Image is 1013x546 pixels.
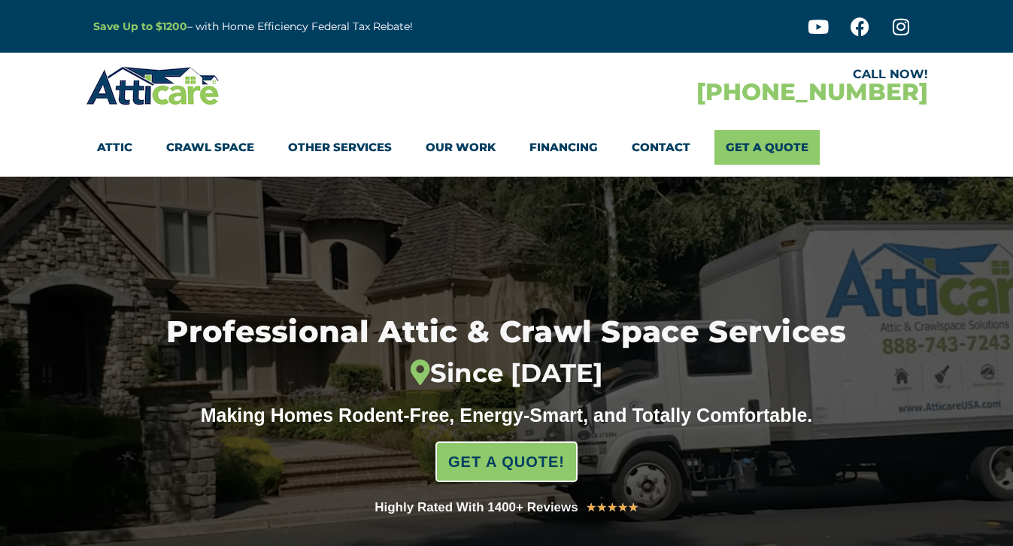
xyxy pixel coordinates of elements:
a: Save Up to $1200 [93,20,187,33]
div: Since [DATE] [97,358,917,389]
i: ★ [628,498,638,517]
i: ★ [617,498,628,517]
a: GET A QUOTE! [435,441,578,482]
i: ★ [607,498,617,517]
div: 5/5 [586,498,638,517]
a: Our Work [426,130,496,165]
a: Attic [97,130,132,165]
p: – with Home Efficiency Federal Tax Rebate! [93,18,581,35]
a: Contact [632,130,690,165]
a: Other Services [288,130,392,165]
a: Get A Quote [714,130,820,165]
div: CALL NOW! [507,68,928,80]
i: ★ [596,498,607,517]
div: Highly Rated With 1400+ Reviews [375,497,578,518]
div: Making Homes Rodent-Free, Energy-Smart, and Totally Comfortable. [172,404,842,426]
a: Financing [529,130,598,165]
a: Crawl Space [166,130,254,165]
span: GET A QUOTE! [448,447,565,477]
i: ★ [586,498,596,517]
h1: Professional Attic & Crawl Space Services [97,317,917,389]
nav: Menu [97,130,917,165]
